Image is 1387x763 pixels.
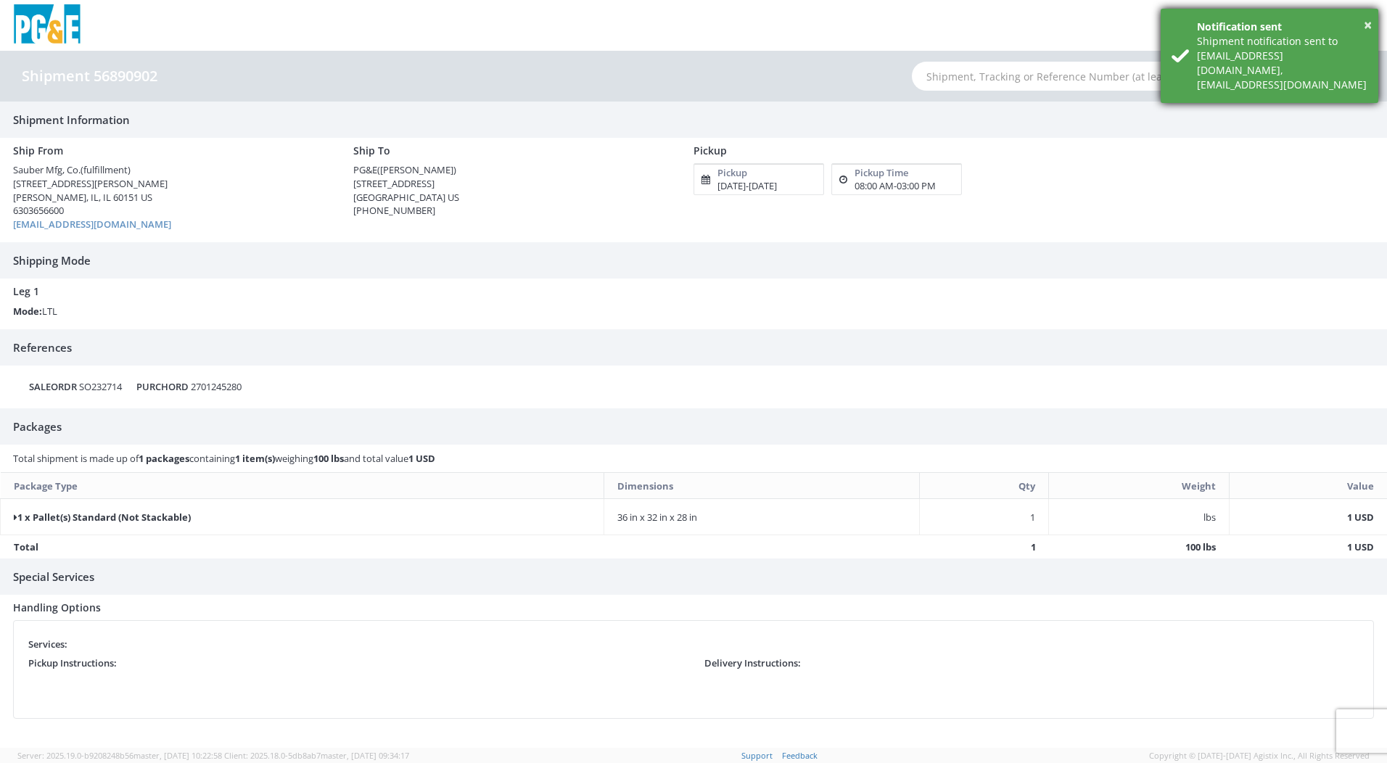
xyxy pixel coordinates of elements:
h5: Pickup Time [855,168,908,178]
strong: 1 packages [139,452,189,465]
h5: Pickup [717,168,747,178]
span: Server: 2025.19.0-b9208248b56 [17,750,222,761]
td: 100 lbs [1049,535,1230,558]
span: 2701245280 [191,380,242,393]
div: [PERSON_NAME], IL, IL 60151 US [13,191,332,205]
strong: 1 x Pallet(s) Standard (Not Stackable) [14,511,191,524]
img: pge-logo-06675f144f4cfa6a6814.png [11,4,83,47]
h4: Ship From [13,145,332,156]
strong: 1 item(s) [235,452,275,465]
h4: Shipment 56890902 [22,68,157,84]
input: Shipment, Tracking or Reference Number (at least 4 chars) [912,62,1275,91]
strong: 1 USD [408,452,435,465]
h5: Pickup Instructions: [28,658,117,668]
a: Support [741,750,773,761]
th: Weight [1049,473,1230,499]
div: [PHONE_NUMBER] [353,204,672,218]
td: 1 [920,499,1049,535]
div: LTL [2,305,348,318]
td: 36 in x 32 in x 28 in [604,499,920,535]
th: Value [1229,473,1387,499]
div: Notification sent [1197,20,1367,34]
h4: Leg 1 [13,286,1374,297]
div: [GEOGRAPHIC_DATA] US [353,191,672,205]
td: lbs [1049,499,1230,535]
a: [EMAIL_ADDRESS][DOMAIN_NAME] [13,218,171,231]
a: Feedback [782,750,818,761]
span: (fulfillment) [81,163,131,176]
div: Shipment notification sent to [EMAIL_ADDRESS][DOMAIN_NAME], [EMAIL_ADDRESS][DOMAIN_NAME] [1197,34,1367,92]
div: PG&E [353,163,672,177]
span: SO232714 [79,380,122,393]
div: [DATE] [DATE] [717,179,777,193]
h5: SALEORDR [29,381,77,392]
button: × [1364,15,1372,36]
div: 6303656600 [13,204,332,218]
td: Total [1,535,920,558]
th: Dimensions [604,473,920,499]
div: 08:00 AM 03:00 PM [855,179,936,193]
th: Package Type [1,473,604,499]
h5: Services: [28,639,67,649]
span: ([PERSON_NAME]) [377,163,456,176]
span: Copyright © [DATE]-[DATE] Agistix Inc., All Rights Reserved [1149,750,1370,762]
span: - [894,179,897,192]
h4: Ship To [353,145,672,156]
h4: Pickup [693,145,1125,156]
h4: Handling Options [13,602,1374,613]
span: master, [DATE] 09:34:17 [321,750,409,761]
td: 1 [920,535,1049,558]
h5: Delivery Instructions: [704,658,801,668]
div: Sauber Mfg, Co. [13,163,332,177]
td: 1 USD [1229,535,1387,558]
h5: PURCHORD [136,381,189,392]
span: master, [DATE] 10:22:58 [133,750,222,761]
strong: 1 USD [1347,511,1374,524]
div: [STREET_ADDRESS] [353,177,672,191]
span: - [746,179,749,192]
strong: 100 lbs [313,452,344,465]
strong: Mode: [13,305,42,318]
div: [STREET_ADDRESS][PERSON_NAME] [13,177,332,191]
th: Qty [920,473,1049,499]
span: Client: 2025.18.0-5db8ab7 [224,750,409,761]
